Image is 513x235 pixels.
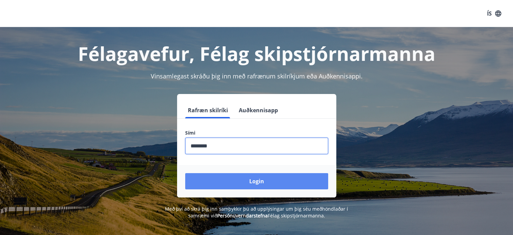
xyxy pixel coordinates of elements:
h1: Félagavefur, Félag skipstjórnarmanna [22,41,491,66]
span: Vinsamlegast skráðu þig inn með rafrænum skilríkjum eða Auðkennisappi. [151,72,363,80]
button: Rafræn skilríki [185,102,231,118]
button: Login [185,173,328,189]
a: Persónuverndarstefna [217,212,268,219]
span: Með því að skrá þig inn samþykkir þú að upplýsingar um þig séu meðhöndlaðar í samræmi við Félag s... [165,206,348,219]
button: ÍS [483,7,505,20]
button: Auðkennisapp [236,102,281,118]
label: Sími [185,130,328,136]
